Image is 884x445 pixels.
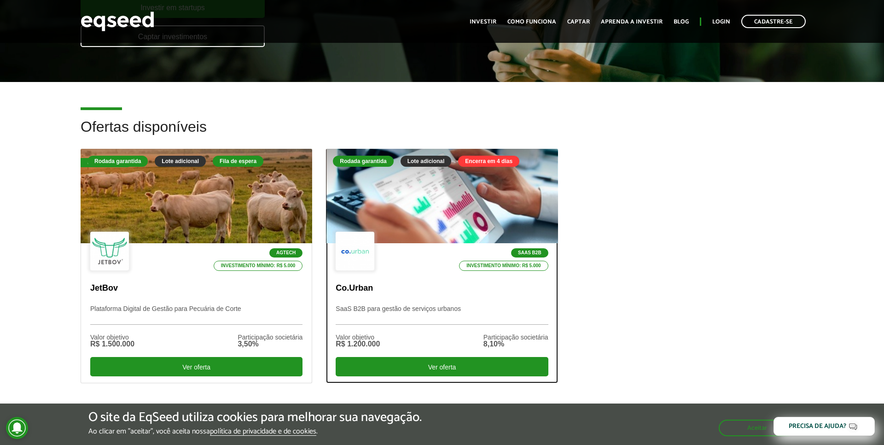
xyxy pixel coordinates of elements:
a: Fila de espera Rodada garantida Lote adicional Fila de espera Agtech Investimento mínimo: R$ 5.00... [81,149,312,383]
div: R$ 1.500.000 [90,340,134,348]
p: SaaS B2B para gestão de serviços urbanos [336,305,548,325]
div: Ver oferta [90,357,302,376]
div: R$ 1.200.000 [336,340,380,348]
p: Agtech [269,248,302,258]
p: Ao clicar em "aceitar", você aceita nossa . [88,427,422,436]
div: Rodada garantida [87,156,148,167]
div: Lote adicional [155,156,206,167]
div: Valor objetivo [336,334,380,340]
div: Participação societária [483,334,548,340]
p: Plataforma Digital de Gestão para Pecuária de Corte [90,305,302,325]
div: Fila de espera [81,158,132,167]
div: 8,10% [483,340,548,348]
p: SaaS B2B [511,248,548,258]
a: Cadastre-se [741,15,806,28]
a: Investir [470,19,496,25]
div: 3,50% [238,340,302,348]
img: EqSeed [81,9,154,34]
div: Valor objetivo [90,334,134,340]
div: Participação societária [238,334,302,340]
p: JetBov [90,283,302,293]
div: Encerra em 4 dias [458,156,519,167]
a: Aprenda a investir [601,19,663,25]
a: Como funciona [507,19,556,25]
div: Ver oferta [336,357,548,376]
a: política de privacidade e de cookies [210,428,316,436]
h2: Ofertas disponíveis [81,119,803,149]
a: Captar [567,19,590,25]
h5: O site da EqSeed utiliza cookies para melhorar sua navegação. [88,410,422,425]
a: Login [712,19,730,25]
p: Co.Urban [336,283,548,293]
div: Rodada garantida [333,156,393,167]
a: Rodada garantida Lote adicional Encerra em 4 dias SaaS B2B Investimento mínimo: R$ 5.000 Co.Urban... [326,149,558,383]
p: Investimento mínimo: R$ 5.000 [214,261,303,271]
div: Lote adicional [401,156,452,167]
button: Aceitar [719,420,796,436]
div: Fila de espera [213,156,263,167]
a: Blog [674,19,689,25]
p: Investimento mínimo: R$ 5.000 [459,261,548,271]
